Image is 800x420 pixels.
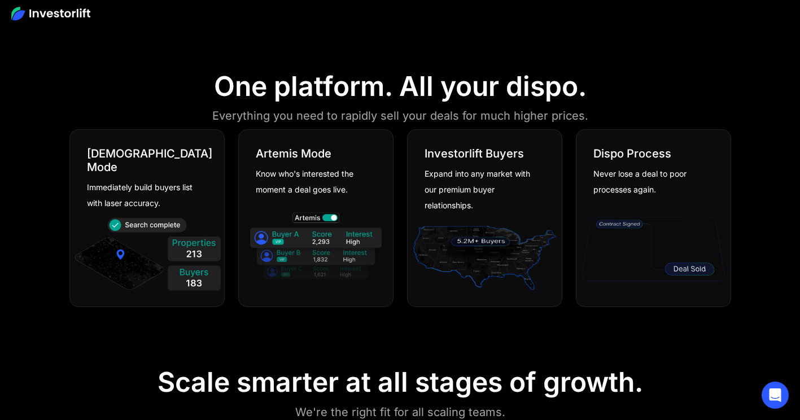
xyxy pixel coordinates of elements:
[158,366,643,399] div: Scale smarter at all stages of growth.
[425,166,536,213] div: Expand into any market with our premium buyer relationships.
[593,147,671,160] div: Dispo Process
[256,147,331,160] div: Artemis Mode
[87,147,212,174] div: [DEMOGRAPHIC_DATA] Mode
[256,166,368,198] div: Know who's interested the moment a deal goes live.
[593,166,705,198] div: Never lose a deal to poor processes again.
[214,70,587,103] div: One platform. All your dispo.
[212,107,588,125] div: Everything you need to rapidly sell your deals for much higher prices.
[762,382,789,409] div: Open Intercom Messenger
[425,147,524,160] div: Investorlift Buyers
[87,180,199,211] div: Immediately build buyers list with laser accuracy.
